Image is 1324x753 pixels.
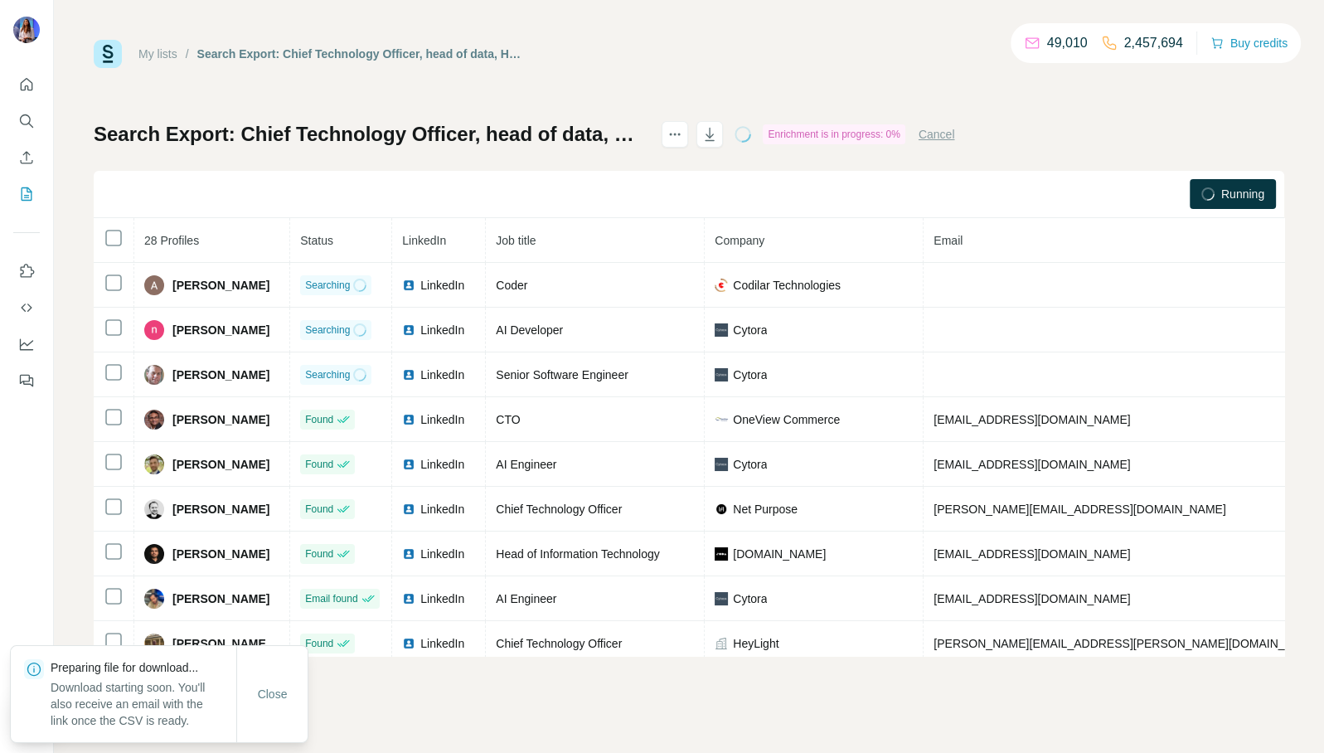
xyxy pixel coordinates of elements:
span: [EMAIL_ADDRESS][DOMAIN_NAME] [934,413,1130,426]
button: Buy credits [1210,32,1288,55]
button: Close [246,679,299,709]
span: Email found [305,591,357,606]
span: Cytora [733,456,767,473]
span: [EMAIL_ADDRESS][DOMAIN_NAME] [934,547,1130,561]
span: AI Engineer [496,592,556,605]
span: [PERSON_NAME] [172,590,269,607]
span: Net Purpose [733,501,798,517]
span: Found [305,636,333,651]
img: Avatar [144,410,164,430]
span: AI Engineer [496,458,556,471]
span: LinkedIn [420,277,464,294]
img: company-logo [715,279,728,292]
span: [PERSON_NAME] [172,456,269,473]
div: Enrichment is in progress: 0% [763,124,904,144]
span: [EMAIL_ADDRESS][DOMAIN_NAME] [934,458,1130,471]
span: LinkedIn [402,234,446,247]
img: LinkedIn logo [402,458,415,471]
a: My lists [138,47,177,61]
button: actions [662,121,688,148]
span: Close [258,686,288,702]
img: company-logo [715,323,728,337]
span: LinkedIn [420,590,464,607]
span: Head of Information Technology [496,547,659,561]
button: My lists [13,179,40,209]
p: 2,457,694 [1124,33,1183,53]
span: Cytora [733,322,767,338]
span: Codilar Technologies [733,277,841,294]
span: HeyLight [733,635,778,652]
img: Avatar [144,320,164,340]
img: Avatar [144,634,164,653]
span: Job title [496,234,536,247]
img: company-logo [715,458,728,471]
span: [DOMAIN_NAME] [733,546,826,562]
button: Search [13,106,40,136]
img: Surfe Logo [94,40,122,68]
span: [PERSON_NAME], PhD [172,635,279,652]
img: LinkedIn logo [402,592,415,605]
img: company-logo [715,592,728,605]
p: 49,010 [1047,33,1088,53]
h1: Search Export: Chief Technology Officer, head of data, Head of Information Technology, AI, Senior... [94,121,647,148]
span: Searching [305,367,350,382]
span: Status [300,234,333,247]
span: LinkedIn [420,501,464,517]
img: company-logo [715,416,728,422]
span: [PERSON_NAME] [172,322,269,338]
span: [PERSON_NAME] [172,411,269,428]
img: Avatar [144,499,164,519]
img: Avatar [144,365,164,385]
button: Dashboard [13,329,40,359]
button: Use Surfe API [13,293,40,323]
button: Cancel [919,126,955,143]
span: Cytora [733,367,767,383]
p: Download starting soon. You'll also receive an email with the link once the CSV is ready. [51,679,236,729]
img: LinkedIn logo [402,413,415,426]
span: Company [715,234,764,247]
img: Avatar [144,275,164,295]
span: Searching [305,323,350,338]
span: 28 Profiles [144,234,199,247]
span: [PERSON_NAME] [172,277,269,294]
span: Found [305,502,333,517]
span: Senior Software Engineer [496,368,628,381]
span: LinkedIn [420,322,464,338]
span: LinkedIn [420,546,464,562]
div: Search Export: Chief Technology Officer, head of data, Head of Information Technology, AI, Senior... [197,46,526,62]
span: [PERSON_NAME][EMAIL_ADDRESS][DOMAIN_NAME] [934,503,1225,516]
img: Avatar [144,544,164,564]
img: Avatar [13,17,40,43]
img: LinkedIn logo [402,279,415,292]
span: CTO [496,413,520,426]
span: Chief Technology Officer [496,637,622,650]
span: Running [1221,186,1264,202]
span: LinkedIn [420,411,464,428]
span: LinkedIn [420,635,464,652]
img: company-logo [715,368,728,381]
span: [PERSON_NAME] [172,501,269,517]
img: LinkedIn logo [402,323,415,337]
span: [EMAIL_ADDRESS][DOMAIN_NAME] [934,592,1130,605]
img: company-logo [715,503,728,516]
span: LinkedIn [420,367,464,383]
span: Coder [496,279,527,292]
button: Quick start [13,70,40,100]
img: LinkedIn logo [402,368,415,381]
span: Searching [305,278,350,293]
button: Enrich CSV [13,143,40,172]
img: Avatar [144,454,164,474]
span: Found [305,547,333,561]
img: company-logo [715,547,728,561]
img: LinkedIn logo [402,637,415,650]
span: Email [934,234,963,247]
img: Avatar [144,589,164,609]
span: Cytora [733,590,767,607]
span: [PERSON_NAME][EMAIL_ADDRESS][PERSON_NAME][DOMAIN_NAME] [934,637,1322,650]
span: [PERSON_NAME] [172,367,269,383]
span: Found [305,457,333,472]
span: Found [305,412,333,427]
p: Preparing file for download... [51,659,236,676]
li: / [186,46,189,62]
span: AI Developer [496,323,563,337]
